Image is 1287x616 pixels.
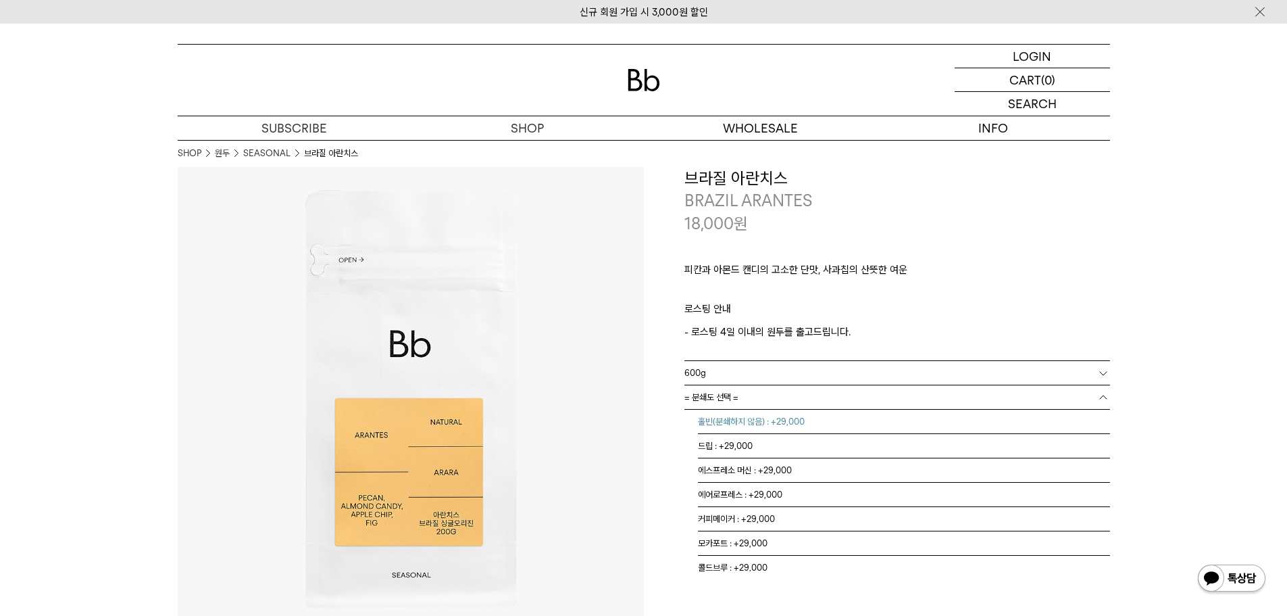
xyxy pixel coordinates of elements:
a: LOGIN [955,45,1110,68]
p: BRAZIL ARANTES [684,189,1110,212]
p: 로스팅 안내 [684,301,1110,324]
a: SHOP [178,147,201,160]
a: 원두 [215,147,230,160]
li: 모카포트 : +29,000 [698,531,1110,556]
li: 브라질 아란치스 [304,147,358,160]
p: INFO [877,116,1110,140]
p: CART [1009,68,1041,91]
h3: 브라질 아란치스 [684,167,1110,190]
li: 커피메이커 : +29,000 [698,507,1110,531]
a: CART (0) [955,68,1110,92]
img: 로고 [628,69,660,91]
p: - 로스팅 4일 이내의 원두를 출고드립니다. [684,324,1110,340]
p: (0) [1041,68,1055,91]
li: 드립 : +29,000 [698,434,1110,458]
p: 18,000 [684,212,748,235]
p: LOGIN [1013,45,1051,68]
span: 600g [684,361,706,385]
span: 원 [734,214,748,233]
a: SEASONAL [243,147,291,160]
a: SHOP [411,116,644,140]
p: WHOLESALE [644,116,877,140]
li: 콜드브루 : +29,000 [698,556,1110,580]
li: 에어로프레스 : +29,000 [698,483,1110,507]
li: 에스프레소 머신 : +29,000 [698,458,1110,483]
p: ㅤ [684,285,1110,301]
p: 피칸과 아몬드 캔디의 고소한 단맛, 사과칩의 산뜻한 여운 [684,262,1110,285]
a: SUBSCRIBE [178,116,411,140]
img: 카카오톡 채널 1:1 채팅 버튼 [1196,563,1267,596]
span: = 분쇄도 선택 = [684,385,738,409]
li: 홀빈(분쇄하지 않음) : +29,000 [698,410,1110,434]
p: SEARCH [1008,92,1057,116]
a: 신규 회원 가입 시 3,000원 할인 [580,6,708,18]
